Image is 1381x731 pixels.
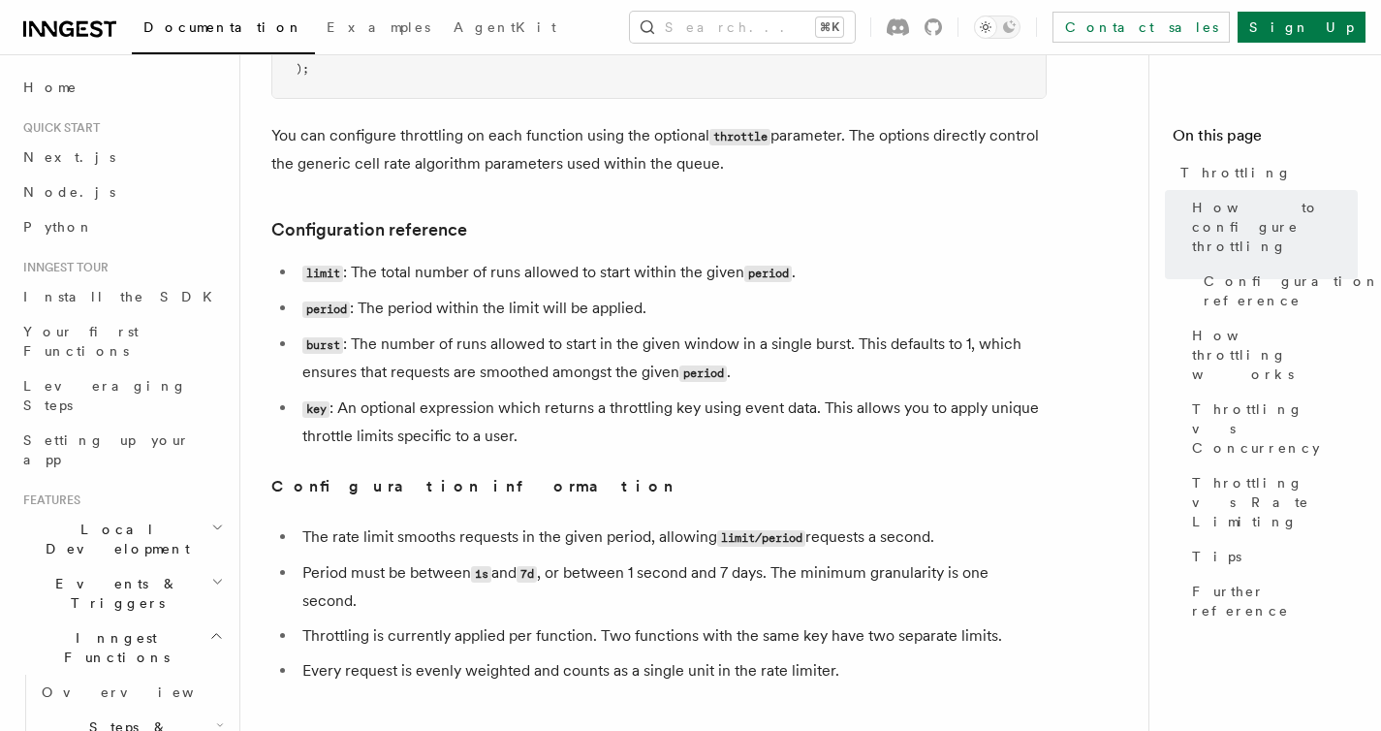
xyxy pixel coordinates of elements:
[16,423,228,477] a: Setting up your app
[16,120,100,136] span: Quick start
[297,395,1047,450] li: : An optional expression which returns a throttling key using event data. This allows you to appl...
[1192,326,1358,384] span: How throttling works
[23,78,78,97] span: Home
[302,302,350,318] code: period
[1192,399,1358,458] span: Throttling vs Concurrency
[23,324,139,359] span: Your first Functions
[1196,264,1358,318] a: Configuration reference
[297,295,1047,323] li: : The period within the limit will be applied.
[1238,12,1365,43] a: Sign Up
[717,530,805,547] code: limit/period
[16,140,228,175] a: Next.js
[297,559,1047,615] li: Period must be between and , or between 1 second and 7 days. The minimum granularity is one second.
[42,684,241,700] span: Overview
[1184,190,1358,264] a: How to configure throttling
[744,266,792,282] code: period
[1192,582,1358,620] span: Further reference
[630,12,855,43] button: Search...⌘K
[16,368,228,423] a: Leveraging Steps
[315,6,442,52] a: Examples
[16,175,228,209] a: Node.js
[16,70,228,105] a: Home
[1192,547,1241,566] span: Tips
[816,17,843,37] kbd: ⌘K
[1173,124,1358,155] h4: On this page
[1192,198,1358,256] span: How to configure throttling
[296,62,309,76] span: );
[454,19,556,35] span: AgentKit
[297,622,1047,650] li: Throttling is currently applied per function. Two functions with the same key have two separate l...
[23,149,115,165] span: Next.js
[302,266,343,282] code: limit
[271,122,1047,177] p: You can configure throttling on each function using the optional parameter. The options directly ...
[23,184,115,200] span: Node.js
[1184,539,1358,574] a: Tips
[1184,574,1358,628] a: Further reference
[16,574,211,613] span: Events & Triggers
[302,337,343,354] code: burst
[34,675,228,710] a: Overview
[471,566,491,583] code: 1s
[132,6,315,54] a: Documentation
[16,314,228,368] a: Your first Functions
[1180,163,1292,182] span: Throttling
[16,512,228,566] button: Local Development
[679,365,727,382] code: period
[327,19,430,35] span: Examples
[297,524,1047,552] li: The rate limit smooths requests in the given period, allowing requests a second.
[271,216,467,243] a: Configuration reference
[709,129,770,145] code: throttle
[23,378,187,413] span: Leveraging Steps
[1052,12,1230,43] a: Contact sales
[1204,271,1380,310] span: Configuration reference
[1192,473,1358,531] span: Throttling vs Rate Limiting
[16,628,209,667] span: Inngest Functions
[16,279,228,314] a: Install the SDK
[517,566,537,583] code: 7d
[143,19,303,35] span: Documentation
[442,6,568,52] a: AgentKit
[1184,318,1358,392] a: How throttling works
[23,219,94,235] span: Python
[297,331,1047,387] li: : The number of runs allowed to start in the given window in a single burst. This defaults to 1, ...
[1173,155,1358,190] a: Throttling
[974,16,1020,39] button: Toggle dark mode
[16,209,228,244] a: Python
[16,566,228,620] button: Events & Triggers
[302,401,330,418] code: key
[23,289,224,304] span: Install the SDK
[16,520,211,558] span: Local Development
[1184,465,1358,539] a: Throttling vs Rate Limiting
[297,259,1047,287] li: : The total number of runs allowed to start within the given .
[23,432,190,467] span: Setting up your app
[16,493,80,508] span: Features
[16,260,109,275] span: Inngest tour
[297,657,1047,684] li: Every request is evenly weighted and counts as a single unit in the rate limiter.
[271,477,675,495] strong: Configuration information
[1184,392,1358,465] a: Throttling vs Concurrency
[16,620,228,675] button: Inngest Functions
